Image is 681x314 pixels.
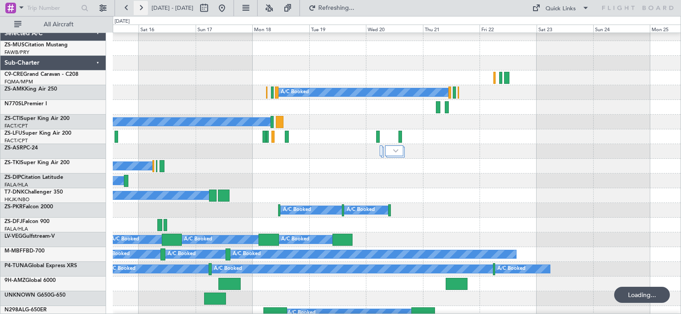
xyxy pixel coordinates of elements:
span: N298AL [4,307,25,313]
a: UNKNOWN G650G-650 [4,293,66,298]
div: [DATE] [115,18,130,25]
div: A/C Booked [497,262,525,276]
a: ZS-DIPCitation Latitude [4,175,63,180]
span: ZS-MUS [4,42,25,48]
div: A/C Booked [111,233,139,246]
a: N298ALG-650ER [4,307,47,313]
span: P4-TUNA [4,263,28,269]
div: A/C Booked [168,248,196,261]
a: ZS-AMKKing Air 250 [4,87,57,92]
span: T7-DNK [4,190,25,195]
span: ZS-AMK [4,87,25,92]
div: A/C Booked [102,248,130,261]
a: 9H-AMZGlobal 6000 [4,278,56,283]
a: ZS-PKRFalcon 2000 [4,204,53,210]
div: Sat 23 [537,25,593,33]
a: FACT/CPT [4,137,28,144]
div: A/C Booked [233,248,261,261]
a: T7-DNKChallenger 350 [4,190,63,195]
a: M-MBFFBD-700 [4,248,45,254]
span: ZS-TKI [4,160,21,165]
div: Wed 20 [366,25,423,33]
div: A/C Booked [184,233,212,246]
div: A/C Booked [281,86,309,99]
a: FALA/HLA [4,182,28,188]
a: ZS-CTISuper King Air 200 [4,116,70,121]
div: Fri 22 [480,25,536,33]
button: Refreshing... [304,1,358,15]
div: Tue 19 [309,25,366,33]
div: A/C Booked [283,203,311,217]
span: M-MBFF [4,248,26,254]
a: C9-CREGrand Caravan - C208 [4,72,78,77]
div: Sun 17 [196,25,252,33]
a: FACT/CPT [4,123,28,129]
a: HKJK/NBO [4,196,29,203]
a: ZS-ASRPC-24 [4,145,38,151]
div: A/C Booked [214,262,242,276]
span: ZS-ASR [4,145,23,151]
div: Quick Links [546,4,576,13]
div: Loading... [614,287,670,303]
div: A/C Booked [107,262,135,276]
div: Sun 24 [593,25,650,33]
a: FQMA/MPM [4,78,33,85]
span: 9H-AMZ [4,278,25,283]
span: Refreshing... [318,5,355,11]
span: ZS-PKR [4,204,23,210]
div: Mon 18 [252,25,309,33]
div: Thu 21 [423,25,480,33]
a: ZS-LFUSuper King Air 200 [4,131,71,136]
a: N770SLPremier I [4,101,47,107]
a: ZS-DFJFalcon 900 [4,219,49,224]
input: Trip Number [27,1,78,15]
span: [DATE] - [DATE] [152,4,193,12]
div: A/C Booked [281,233,309,246]
span: ZS-LFU [4,131,22,136]
span: ZS-DFJ [4,219,22,224]
span: UNKNOWN G650 [4,293,50,298]
span: N770SL [4,101,24,107]
span: LV-VEG [4,234,22,239]
img: arrow-gray.svg [393,149,398,153]
div: A/C Booked [347,203,375,217]
span: ZS-CTI [4,116,21,121]
span: C9-CRE [4,72,23,77]
button: All Aircraft [10,17,97,32]
button: Quick Links [528,1,594,15]
span: ZS-DIP [4,175,21,180]
a: P4-TUNAGlobal Express XRS [4,263,77,269]
a: FAWB/PRY [4,49,29,56]
a: ZS-MUSCitation Mustang [4,42,68,48]
span: All Aircraft [23,21,94,28]
a: FALA/HLA [4,226,28,232]
a: ZS-TKISuper King Air 200 [4,160,70,165]
a: LV-VEGGulfstream-V [4,234,55,239]
div: Sat 16 [139,25,195,33]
